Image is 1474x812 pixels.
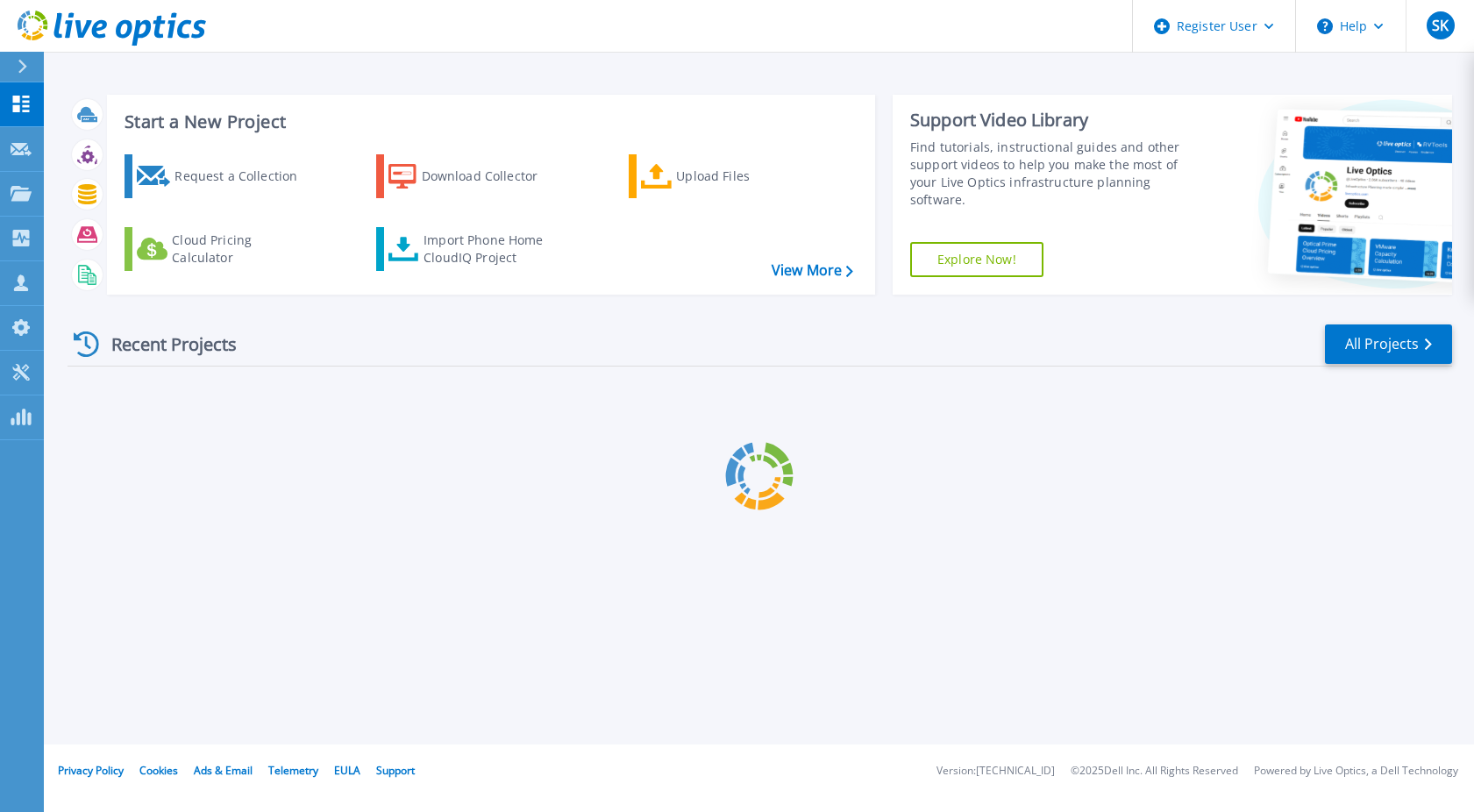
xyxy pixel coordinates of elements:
div: Import Phone Home CloudIQ Project [424,231,560,267]
a: Cloud Pricing Calculator [125,227,320,271]
li: © 2025 Dell Inc. All Rights Reserved [1071,766,1238,777]
a: View More [772,262,853,279]
div: Recent Projects [68,323,260,366]
h3: Start a New Project [125,112,852,132]
a: Ads & Email [194,763,253,778]
div: Support Video Library [910,109,1193,132]
div: Cloud Pricing Calculator [172,231,312,267]
a: Telemetry [268,763,318,778]
a: Support [376,763,415,778]
a: Download Collector [376,154,572,198]
a: All Projects [1325,324,1452,364]
a: Privacy Policy [58,763,124,778]
div: Upload Files [676,159,816,194]
div: Find tutorials, instructional guides and other support videos to help you make the most of your L... [910,139,1193,209]
a: Upload Files [629,154,824,198]
li: Version: [TECHNICAL_ID] [936,766,1055,777]
div: Request a Collection [174,159,315,194]
a: Cookies [139,763,178,778]
span: SK [1432,18,1449,32]
a: Request a Collection [125,154,320,198]
a: EULA [334,763,360,778]
a: Explore Now! [910,242,1043,277]
li: Powered by Live Optics, a Dell Technology [1254,766,1458,777]
div: Download Collector [422,159,562,194]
